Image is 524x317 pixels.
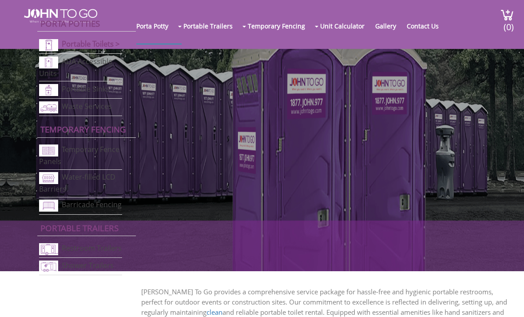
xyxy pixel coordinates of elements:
img: water-filled%20barriers-new.png [39,172,58,184]
a: Portable Sinks [62,84,110,94]
span: (0) [503,14,514,33]
a: ADA Accessible Units [39,56,112,78]
a: Porta Potty [136,8,177,44]
img: restroom-trailers-new.png [39,243,58,255]
a: Waste Services [62,101,112,111]
img: shower-trailers-new.png [39,261,58,273]
a: Temporary Fencing [40,124,126,135]
a: Unit Calculator [320,8,373,44]
a: Restroom Trailers [62,243,122,253]
a: clean [206,308,222,317]
button: Live Chat [488,281,524,317]
a: Contact Us [407,8,448,44]
a: Temporary Fence Panels [39,145,119,167]
a: Porta Potties [40,18,100,29]
img: portable-toilets-new.png [39,39,58,51]
img: portable-sinks-new.png [39,84,58,96]
a: Barricade Fencing [62,200,122,210]
img: waste-services-new.png [39,101,58,113]
a: Portable Toilets > [62,39,120,49]
img: JOHN to go [24,9,97,23]
img: chan-link-fencing-new.png [39,144,58,156]
img: ADA-units-new.png [39,56,58,68]
a: Portable Trailers [183,8,242,44]
img: cart a [500,9,514,21]
a: Temporary Fencing [248,8,314,44]
a: Gallery [375,8,405,44]
a: Shower Trailers [62,261,114,270]
a: Portable trailers [40,222,119,233]
img: barricade-fencing-icon-new.png [39,200,58,212]
a: Water-filled LCD Barriers [39,173,115,194]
